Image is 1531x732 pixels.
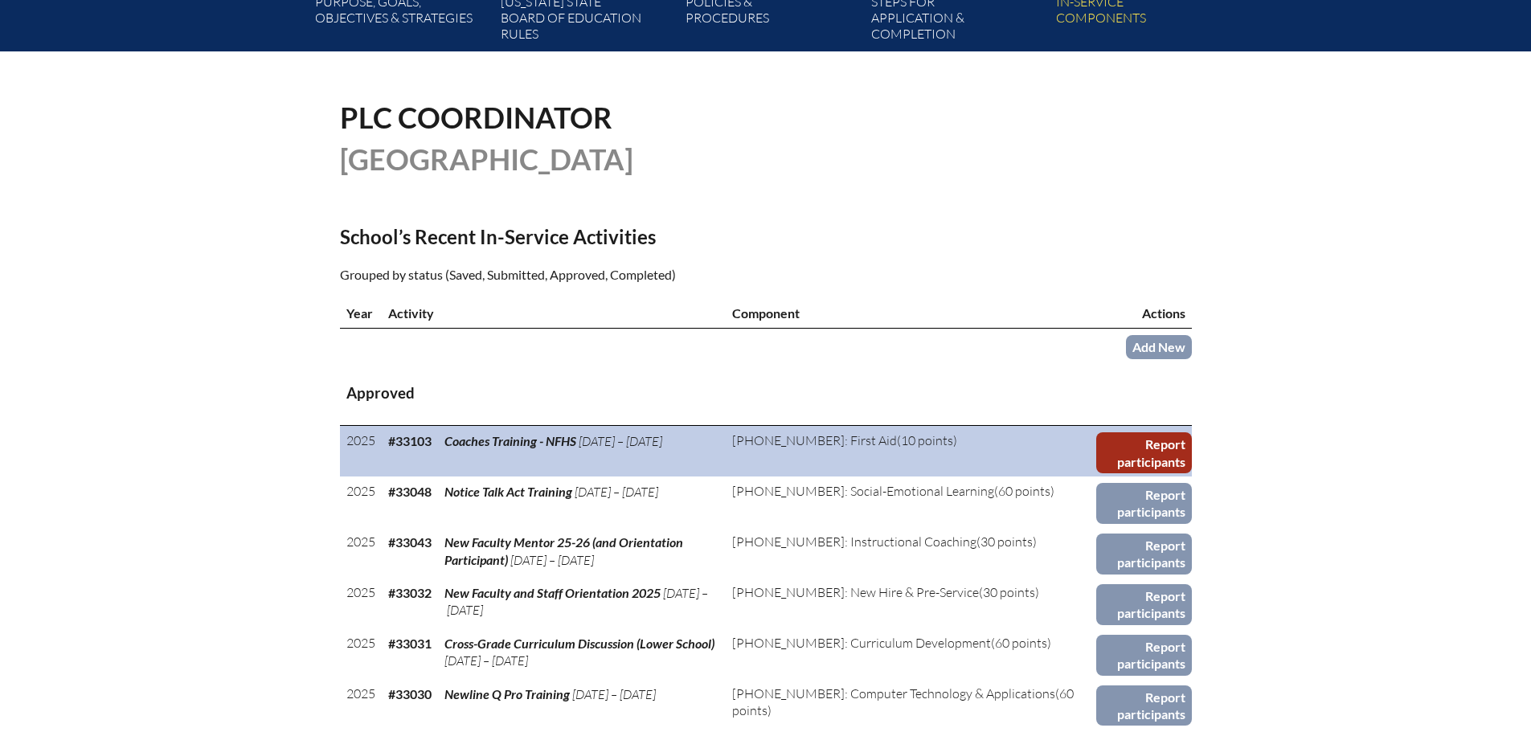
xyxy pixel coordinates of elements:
th: Actions [1096,298,1191,329]
b: #33031 [388,636,432,651]
a: Report participants [1096,432,1191,473]
th: Component [726,298,1097,329]
td: 2025 [340,679,382,730]
p: Grouped by status (Saved, Submitted, Approved, Completed) [340,264,906,285]
span: [DATE] – [DATE] [575,484,658,500]
td: 2025 [340,527,382,578]
td: 2025 [340,578,382,628]
td: (60 points) [726,628,1097,679]
span: Notice Talk Act Training [444,484,572,499]
span: New Faculty Mentor 25-26 (and Orientation Participant) [444,534,683,567]
td: (30 points) [726,578,1097,628]
span: [PHONE_NUMBER]: Curriculum Development [732,635,991,651]
span: New Faculty and Staff Orientation 2025 [444,585,661,600]
a: Add New [1126,335,1192,358]
span: Coaches Training - NFHS [444,433,576,448]
td: (60 points) [726,679,1097,730]
span: PLC Coordinator [340,100,612,135]
span: [GEOGRAPHIC_DATA] [340,141,633,177]
span: [PHONE_NUMBER]: Instructional Coaching [732,534,976,550]
th: Year [340,298,382,329]
span: Cross-Grade Curriculum Discussion (Lower School) [444,636,714,651]
span: [DATE] – [DATE] [444,652,528,669]
a: Report participants [1096,534,1191,575]
b: #33103 [388,433,432,448]
h3: Approved [346,383,1185,403]
span: [PHONE_NUMBER]: New Hire & Pre-Service [732,584,979,600]
td: (30 points) [726,527,1097,578]
td: (10 points) [726,426,1097,476]
b: #33043 [388,534,432,550]
span: [PHONE_NUMBER]: Social-Emotional Learning [732,483,994,499]
b: #33032 [388,585,432,600]
b: #33048 [388,484,432,499]
span: [PHONE_NUMBER]: Computer Technology & Applications [732,685,1055,701]
span: [DATE] – [DATE] [572,686,656,702]
b: #33030 [388,686,432,701]
span: [PHONE_NUMBER]: First Aid [732,432,897,448]
span: [DATE] – [DATE] [510,552,594,568]
td: (60 points) [726,476,1097,527]
td: 2025 [340,628,382,679]
a: Report participants [1096,635,1191,676]
td: 2025 [340,426,382,476]
a: Report participants [1096,685,1191,726]
h2: School’s Recent In-Service Activities [340,225,906,248]
span: Newline Q Pro Training [444,686,570,701]
a: Report participants [1096,483,1191,524]
a: Report participants [1096,584,1191,625]
th: Activity [382,298,726,329]
td: 2025 [340,476,382,527]
span: [DATE] – [DATE] [444,585,708,618]
span: [DATE] – [DATE] [579,433,662,449]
